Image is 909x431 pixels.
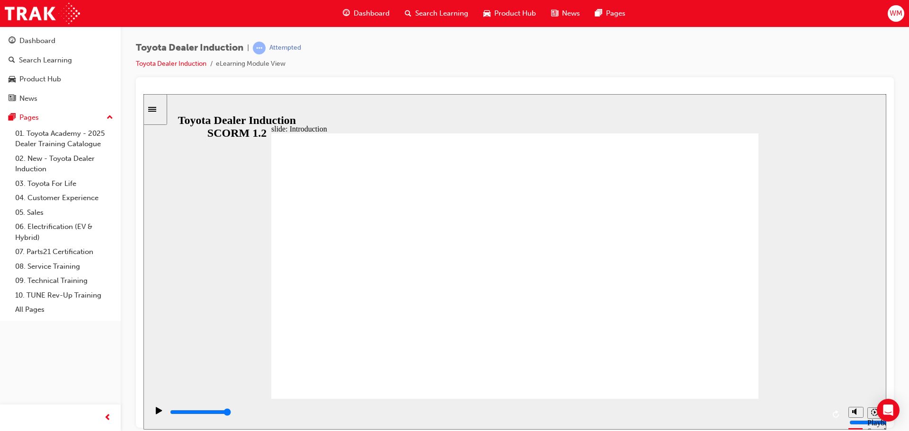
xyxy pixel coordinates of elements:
[11,273,117,288] a: 09. Technical Training
[686,313,700,327] button: Replay (Ctrl+Alt+R)
[19,74,61,85] div: Product Hub
[562,8,580,19] span: News
[19,93,37,104] div: News
[5,3,80,24] img: Trak
[9,56,15,65] span: search-icon
[4,32,117,50] a: Dashboard
[104,412,111,424] span: prev-icon
[11,245,117,259] a: 07. Parts21 Certification
[107,112,113,124] span: up-icon
[9,75,16,84] span: car-icon
[136,60,206,68] a: Toyota Dealer Induction
[9,114,16,122] span: pages-icon
[415,8,468,19] span: Search Learning
[11,205,117,220] a: 05. Sales
[724,325,738,342] div: Playback Speed
[551,8,558,19] span: news-icon
[9,37,16,45] span: guage-icon
[216,59,285,70] li: eLearning Module View
[4,109,117,126] button: Pages
[5,305,700,335] div: playback controls
[588,4,633,23] a: pages-iconPages
[877,399,900,422] div: Open Intercom Messenger
[724,313,739,325] button: Playback speed
[483,8,490,19] span: car-icon
[343,8,350,19] span: guage-icon
[11,151,117,176] a: 02. New - Toyota Dealer Induction
[19,112,39,123] div: Pages
[27,314,88,322] input: slide progress
[253,42,266,54] span: learningRecordVerb_ATTEMPT-icon
[11,176,117,191] a: 03. Toyota For Life
[4,90,117,107] a: News
[11,288,117,303] a: 10. TUNE Rev-Up Training
[11,302,117,317] a: All Pages
[11,259,117,274] a: 08. Service Training
[405,8,411,19] span: search-icon
[11,126,117,151] a: 01. Toyota Academy - 2025 Dealer Training Catalogue
[706,325,767,332] input: volume
[136,43,243,53] span: Toyota Dealer Induction
[11,220,117,245] a: 06. Electrification (EV & Hybrid)
[19,35,55,46] div: Dashboard
[5,312,21,328] button: Play (Ctrl+Alt+P)
[19,55,72,66] div: Search Learning
[494,8,536,19] span: Product Hub
[269,44,301,53] div: Attempted
[247,43,249,53] span: |
[888,5,904,22] button: WM
[4,70,117,88] a: Product Hub
[9,95,16,103] span: news-icon
[595,8,602,19] span: pages-icon
[544,4,588,23] a: news-iconNews
[606,8,625,19] span: Pages
[4,30,117,109] button: DashboardSearch LearningProduct HubNews
[397,4,476,23] a: search-iconSearch Learning
[705,313,720,324] button: Mute (Ctrl+Alt+M)
[476,4,544,23] a: car-iconProduct Hub
[354,8,390,19] span: Dashboard
[335,4,397,23] a: guage-iconDashboard
[4,52,117,69] a: Search Learning
[890,8,902,19] span: WM
[11,191,117,205] a: 04. Customer Experience
[700,305,738,335] div: misc controls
